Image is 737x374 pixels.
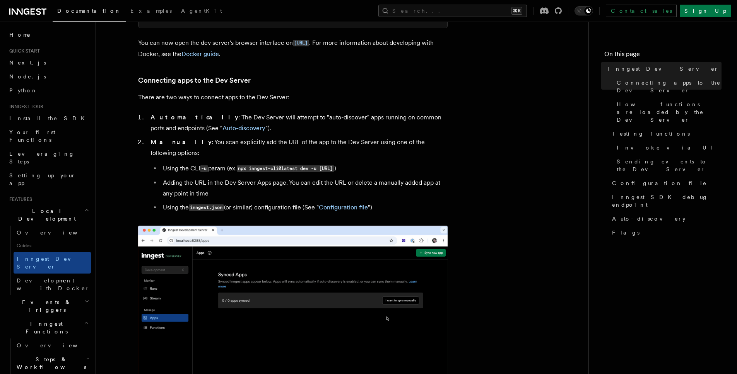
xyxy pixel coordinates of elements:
[6,298,84,314] span: Events & Triggers
[9,59,46,66] span: Next.js
[138,92,448,103] p: There are two ways to connect apps to the Dev Server:
[607,65,719,73] span: Inngest Dev Server
[6,48,40,54] span: Quick start
[9,151,75,165] span: Leveraging Steps
[6,204,91,226] button: Local Development
[9,87,38,93] span: Python
[14,338,91,352] a: Overview
[609,127,722,141] a: Testing functions
[293,40,309,46] code: [URL]
[181,50,219,58] a: Docker guide
[609,190,722,212] a: Inngest SDK debug endpoint
[617,100,722,124] span: How functions are loaded by the Dev Server
[378,5,527,17] button: Search...⌘K
[6,56,91,70] a: Next.js
[6,320,84,335] span: Inngest Functions
[6,168,91,190] a: Setting up your app
[614,155,722,176] a: Sending events to the Dev Server
[609,226,722,240] a: Flags
[511,7,522,15] kbd: ⌘K
[9,31,31,39] span: Home
[17,256,83,270] span: Inngest Dev Server
[138,75,251,86] a: Connecting apps to the Dev Server
[14,274,91,295] a: Development with Docker
[126,2,176,21] a: Examples
[6,295,91,317] button: Events & Triggers
[6,83,91,97] a: Python
[6,147,91,168] a: Leveraging Steps
[614,141,722,155] a: Invoke via UI
[614,76,722,97] a: Connecting apps to the Dev Server
[609,176,722,190] a: Configuration file
[17,277,89,291] span: Development with Docker
[612,229,640,236] span: Flags
[604,62,722,76] a: Inngest Dev Server
[150,114,238,121] strong: Automatically
[222,124,265,132] a: Auto-discovery
[53,2,126,22] a: Documentation
[161,163,448,174] li: Using the CLI param (ex. )
[161,202,448,213] li: Using the (or similar) configuration file (See " ")
[9,73,46,80] span: Node.js
[237,165,334,172] code: npx inngest-cli@latest dev -u [URL]
[612,215,686,223] span: Auto-discovery
[612,193,722,209] span: Inngest SDK debug endpoint
[612,130,690,138] span: Testing functions
[181,8,222,14] span: AgentKit
[319,204,368,211] a: Configuration file
[6,207,84,223] span: Local Development
[14,252,91,274] a: Inngest Dev Server
[617,144,720,151] span: Invoke via UI
[148,137,448,213] li: : You scan explicitly add the URL of the app to the Dev Server using one of the following options:
[604,49,722,62] h4: On this page
[6,226,91,295] div: Local Development
[6,104,43,110] span: Inngest tour
[6,196,32,202] span: Features
[150,138,212,146] strong: Manually
[606,5,677,17] a: Contact sales
[176,2,227,21] a: AgentKit
[148,112,448,134] li: : The Dev Server will attempt to "auto-discover" apps running on common ports and endpoints (See ...
[575,6,593,15] button: Toggle dark mode
[6,70,91,83] a: Node.js
[6,28,91,42] a: Home
[9,172,76,186] span: Setting up your app
[17,229,96,236] span: Overview
[130,8,172,14] span: Examples
[617,79,722,94] span: Connecting apps to the Dev Server
[614,97,722,127] a: How functions are loaded by the Dev Server
[680,5,731,17] a: Sign Up
[14,355,86,371] span: Steps & Workflows
[57,8,121,14] span: Documentation
[6,317,91,338] button: Inngest Functions
[200,165,208,172] code: -u
[14,226,91,240] a: Overview
[6,125,91,147] a: Your first Functions
[612,179,707,187] span: Configuration file
[9,129,55,143] span: Your first Functions
[14,240,91,252] span: Guides
[14,352,91,374] button: Steps & Workflows
[161,177,448,199] li: Adding the URL in the Dev Server Apps page. You can edit the URL or delete a manually added app a...
[138,37,448,59] p: You can now open the dev server's browser interface on . For more information about developing wi...
[6,111,91,125] a: Install the SDK
[189,204,224,211] code: inngest.json
[9,115,89,121] span: Install the SDK
[293,39,309,46] a: [URL]
[17,342,96,348] span: Overview
[609,212,722,226] a: Auto-discovery
[617,158,722,173] span: Sending events to the Dev Server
